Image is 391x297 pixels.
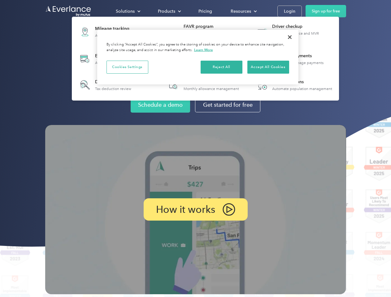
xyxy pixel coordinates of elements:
div: Products [158,7,175,15]
a: Driver checkupLicense, insurance and MVR verification [252,20,336,43]
a: Mileage trackingAutomatic mileage logs [75,20,138,43]
a: Deduction finderTax deduction review [75,75,134,95]
div: Privacy [97,30,298,84]
div: Resources [224,6,262,17]
div: Solutions [116,7,135,15]
div: Solutions [110,6,146,17]
p: How it works [156,206,215,213]
a: Pricing [192,6,218,17]
div: Tax deduction review [95,87,131,91]
button: Accept All Cookies [247,61,289,74]
div: Pricing [198,7,212,15]
div: Automate population management [272,87,332,91]
div: By clicking “Accept All Cookies”, you agree to the storing of cookies on your device to enhance s... [106,42,289,53]
div: HR Integrations [272,79,332,85]
a: More information about your privacy, opens in a new tab [194,48,213,52]
a: Go to homepage [45,5,92,17]
a: Sign up for free [306,5,346,17]
div: Expense tracking [95,53,140,59]
div: License, insurance and MVR verification [272,31,336,40]
input: Submit [46,37,77,50]
a: Get started for free [195,97,260,112]
a: Login [277,6,302,17]
div: Monthly allowance management [184,87,239,91]
a: HR IntegrationsAutomate population management [252,75,335,95]
button: Close [283,30,297,44]
a: Accountable planMonthly allowance management [163,75,242,95]
div: Automatic transaction logs [95,61,140,65]
button: Reject All [201,61,242,74]
button: Cookies Settings [106,61,148,74]
div: Resources [231,7,251,15]
div: Products [152,6,186,17]
nav: Products [72,17,339,101]
div: Mileage tracking [95,26,135,32]
div: Automatic mileage logs [95,33,135,38]
div: Cookie banner [97,30,298,84]
div: Login [284,7,295,15]
a: FAVR programFixed & Variable Rate reimbursement design & management [163,20,247,43]
a: Expense trackingAutomatic transaction logs [75,48,143,70]
div: Driver checkup [272,24,336,30]
a: Schedule a demo [131,97,190,113]
div: Deduction finder [95,79,131,85]
div: FAVR program [184,24,247,30]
